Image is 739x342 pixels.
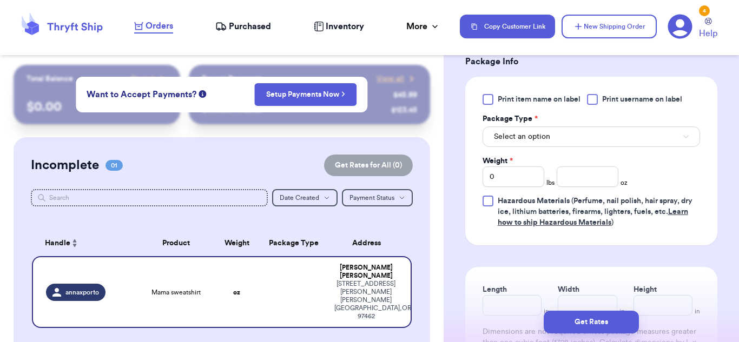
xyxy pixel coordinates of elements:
span: Payout [131,73,154,84]
div: 4 [699,5,710,16]
span: View all [377,73,404,84]
span: Want to Accept Payments? [87,88,196,101]
button: New Shipping Order [562,15,657,38]
th: Product [138,230,214,256]
p: $ 0.00 [27,98,167,116]
span: Handle [45,238,70,249]
div: [PERSON_NAME] [PERSON_NAME] [334,264,398,280]
label: Weight [483,156,513,166]
span: 01 [105,160,123,171]
label: Width [558,284,579,295]
a: Purchased [215,20,271,33]
button: Sort ascending [70,237,79,250]
div: [STREET_ADDRESS][PERSON_NAME][PERSON_NAME] [GEOGRAPHIC_DATA] , OR 97462 [334,280,398,320]
button: Get Rates for All (0) [324,155,413,176]
span: Date Created [280,195,319,201]
span: Purchased [229,20,271,33]
span: annaxporto [65,288,99,297]
span: Hazardous Materials [498,197,570,205]
strong: oz [233,289,240,296]
a: 4 [668,14,692,39]
p: Recent Payments [202,73,262,84]
button: Copy Customer Link [460,15,555,38]
a: Inventory [314,20,364,33]
span: Payment Status [349,195,394,201]
a: View all [377,73,417,84]
span: (Perfume, nail polish, hair spray, dry ice, lithium batteries, firearms, lighters, fuels, etc. ) [498,197,692,226]
p: Total Balance [27,73,73,84]
h3: Package Info [465,55,717,68]
span: Print username on label [602,94,682,105]
input: Search [31,189,268,206]
button: Get Rates [544,311,639,333]
a: Help [699,18,717,40]
th: Weight [214,230,260,256]
h2: Incomplete [31,157,99,174]
div: $ 123.45 [391,105,417,116]
th: Address [328,230,412,256]
button: Payment Status [342,189,413,206]
span: lbs [546,178,555,187]
label: Package Type [483,113,538,124]
th: Package Type [260,230,328,256]
button: Setup Payments Now [255,83,357,106]
span: Mama sweatshirt [151,288,201,297]
label: Height [634,284,657,295]
span: Orders [146,19,173,32]
span: oz [621,178,628,187]
label: Length [483,284,507,295]
a: Orders [134,19,173,33]
span: Help [699,27,717,40]
div: $ 45.99 [393,90,417,100]
span: Print item name on label [498,94,580,105]
button: Date Created [272,189,338,206]
span: Select an option [494,131,550,142]
div: More [406,20,440,33]
a: Setup Payments Now [266,89,346,100]
span: Inventory [326,20,364,33]
button: Select an option [483,126,700,147]
a: Payout [131,73,167,84]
